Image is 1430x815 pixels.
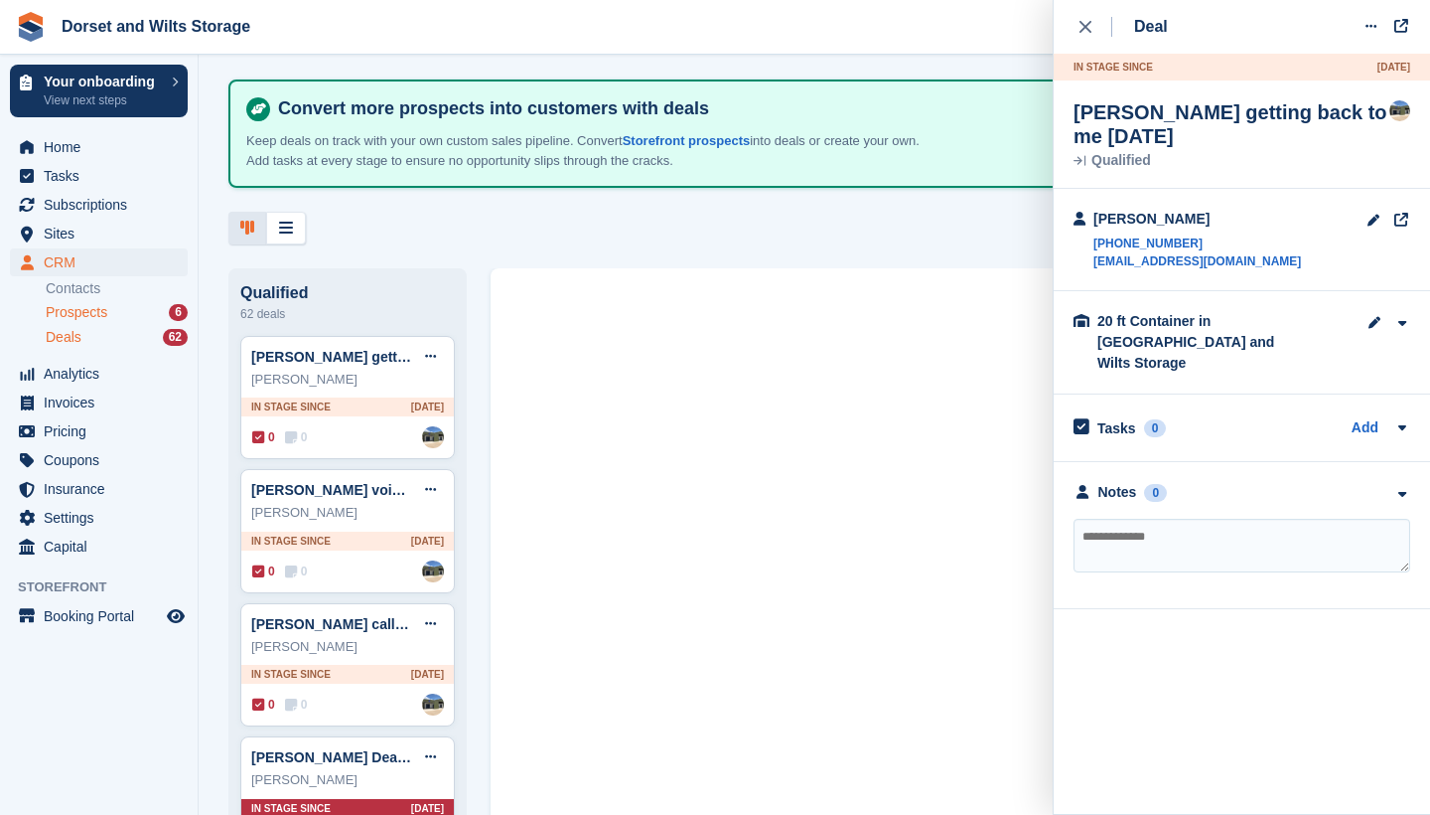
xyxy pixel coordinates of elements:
[285,696,308,714] span: 0
[10,504,188,532] a: menu
[46,279,188,298] a: Contacts
[1389,100,1410,121] img: Ben Chick
[251,482,435,498] a: [PERSON_NAME] voicemail
[18,577,198,597] span: Storefront
[411,534,444,549] span: [DATE]
[1073,60,1153,75] span: In stage since
[1352,417,1378,440] a: Add
[251,534,331,549] span: In stage since
[251,616,580,632] a: [PERSON_NAME] called up but not lookig just yet
[44,533,163,561] span: Capital
[251,637,444,657] div: [PERSON_NAME]
[251,770,444,790] div: [PERSON_NAME]
[10,446,188,474] a: menu
[252,696,275,714] span: 0
[270,97,1382,120] h4: Convert more prospects into customers with deals
[251,667,331,682] span: In stage since
[10,65,188,117] a: Your onboarding View next steps
[1098,482,1137,503] div: Notes
[1073,100,1389,148] div: [PERSON_NAME] getting back to me [DATE]
[252,563,275,580] span: 0
[44,191,163,219] span: Subscriptions
[46,327,188,348] a: Deals 62
[251,503,444,523] div: [PERSON_NAME]
[44,389,163,416] span: Invoices
[169,304,188,321] div: 6
[10,248,188,276] a: menu
[10,360,188,388] a: menu
[1144,419,1167,437] div: 0
[163,329,188,346] div: 62
[1093,252,1301,270] a: [EMAIL_ADDRESS][DOMAIN_NAME]
[164,604,188,628] a: Preview store
[252,428,275,446] span: 0
[623,133,751,148] a: Storefront prospects
[16,12,46,42] img: stora-icon-8386f47178a22dfd0bd8f6a31ec36ba5ce8667c1dd55bd0f319d3a0aa187defe.svg
[240,302,455,326] div: 62 deals
[10,389,188,416] a: menu
[422,561,444,582] img: Ben Chick
[44,475,163,503] span: Insurance
[1144,484,1167,502] div: 0
[44,504,163,532] span: Settings
[46,303,107,322] span: Prospects
[251,400,331,414] span: In stage since
[44,446,163,474] span: Coupons
[44,133,163,161] span: Home
[44,417,163,445] span: Pricing
[44,360,163,388] span: Analytics
[411,667,444,682] span: [DATE]
[10,602,188,630] a: menu
[1097,311,1296,374] div: 20 ft Container in [GEOGRAPHIC_DATA] and Wilts Storage
[251,370,444,390] div: [PERSON_NAME]
[46,328,81,347] span: Deals
[44,75,162,88] p: Your onboarding
[10,533,188,561] a: menu
[10,417,188,445] a: menu
[10,162,188,190] a: menu
[240,284,455,302] div: Qualified
[251,349,544,365] a: [PERSON_NAME] getting back to me [DATE]
[246,131,941,170] p: Keep deals on track with your own custom sales pipeline. Convert into deals or create your own. A...
[1097,419,1136,437] h2: Tasks
[1073,154,1389,168] div: Qualified
[411,400,444,414] span: [DATE]
[10,133,188,161] a: menu
[1377,60,1410,75] span: [DATE]
[46,302,188,323] a: Prospects 6
[10,220,188,247] a: menu
[1093,209,1301,230] div: [PERSON_NAME]
[44,220,163,247] span: Sites
[1093,235,1301,252] a: [PHONE_NUMBER]
[251,749,506,765] a: [PERSON_NAME] Deal emailed [DATE]
[285,428,308,446] span: 0
[44,91,162,109] p: View next steps
[44,602,163,630] span: Booking Portal
[10,191,188,219] a: menu
[1134,15,1168,39] div: Deal
[44,162,163,190] span: Tasks
[422,426,444,448] a: Ben Chick
[54,10,258,43] a: Dorset and Wilts Storage
[422,694,444,716] img: Ben Chick
[10,475,188,503] a: menu
[285,563,308,580] span: 0
[44,248,163,276] span: CRM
